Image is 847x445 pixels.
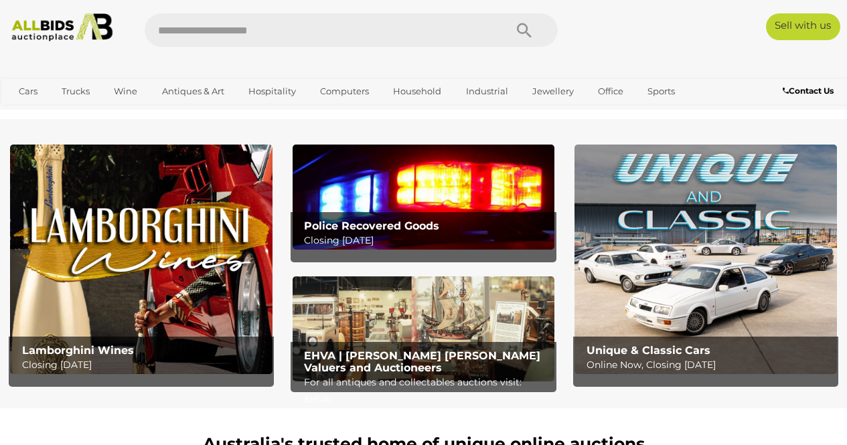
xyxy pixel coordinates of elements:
a: Contact Us [783,84,837,98]
a: Unique & Classic Cars Unique & Classic Cars Online Now, Closing [DATE] [574,145,837,374]
p: For all antiques and collectables auctions visit: EHVA [304,374,549,408]
a: Jewellery [524,80,583,102]
a: Cars [10,80,46,102]
a: Office [589,80,632,102]
a: Hospitality [240,80,305,102]
b: EHVA | [PERSON_NAME] [PERSON_NAME] Valuers and Auctioneers [304,349,540,374]
img: Police Recovered Goods [293,145,555,250]
b: Lamborghini Wines [22,344,134,357]
p: Closing [DATE] [22,357,267,373]
a: Lamborghini Wines Lamborghini Wines Closing [DATE] [10,145,273,374]
a: Police Recovered Goods Police Recovered Goods Closing [DATE] [293,145,555,250]
b: Contact Us [783,86,834,96]
b: Police Recovered Goods [304,219,439,232]
a: Wine [105,80,146,102]
a: Household [384,80,450,102]
a: Antiques & Art [153,80,233,102]
img: Unique & Classic Cars [574,145,837,374]
img: EHVA | Evans Hastings Valuers and Auctioneers [293,276,555,381]
a: Trucks [53,80,98,102]
a: EHVA | Evans Hastings Valuers and Auctioneers EHVA | [PERSON_NAME] [PERSON_NAME] Valuers and Auct... [293,276,555,381]
b: Unique & Classic Cars [587,344,710,357]
p: Online Now, Closing [DATE] [587,357,832,373]
a: Industrial [457,80,517,102]
p: Closing [DATE] [304,232,549,249]
a: [GEOGRAPHIC_DATA] [10,102,123,124]
a: Sports [639,80,684,102]
img: Allbids.com.au [6,13,118,41]
button: Search [491,13,558,47]
a: Sell with us [766,13,840,40]
a: Computers [311,80,378,102]
img: Lamborghini Wines [10,145,273,374]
